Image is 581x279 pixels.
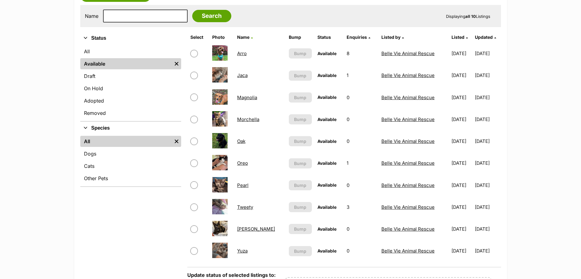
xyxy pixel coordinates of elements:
div: Status [80,45,181,121]
button: Bump [289,136,312,146]
a: Draft [80,71,181,82]
a: Available [80,58,172,69]
span: Available [317,51,336,56]
a: Listed by [381,34,404,40]
td: [DATE] [475,196,500,218]
td: [DATE] [449,43,474,64]
button: Species [80,124,181,132]
button: Bump [289,224,312,234]
button: Bump [289,246,312,256]
span: Available [317,248,336,253]
strong: all 10 [465,14,476,19]
a: Belle Vie Animal Rescue [381,226,435,232]
a: Removed [80,107,181,119]
span: Bump [294,94,306,101]
button: Bump [289,48,312,59]
td: [DATE] [449,131,474,152]
span: Available [317,226,336,232]
a: Belle Vie Animal Rescue [381,204,435,210]
a: Remove filter [172,136,181,147]
a: Name [237,34,253,40]
a: All [80,136,172,147]
td: [DATE] [475,240,500,261]
td: [DATE] [475,87,500,108]
td: 0 [344,175,378,196]
a: Belle Vie Animal Rescue [381,160,435,166]
td: [DATE] [475,152,500,174]
button: Bump [289,202,312,212]
a: Other Pets [80,173,181,184]
a: Enquiries [347,34,370,40]
td: 0 [344,240,378,261]
a: Pearl [237,182,249,188]
td: [DATE] [449,109,474,130]
span: Bump [294,138,306,144]
td: [DATE] [449,87,474,108]
th: Status [315,32,344,42]
span: Bump [294,50,306,57]
a: Belle Vie Animal Rescue [381,72,435,78]
button: Bump [289,71,312,81]
a: Oreo [237,160,248,166]
a: Remove filter [172,58,181,69]
input: Search [192,10,231,22]
a: [PERSON_NAME] [237,226,275,232]
span: Updated [475,34,493,40]
label: Name [85,13,98,19]
td: [DATE] [449,152,474,174]
td: 1 [344,152,378,174]
a: Oak [237,138,245,144]
span: Available [317,182,336,188]
a: On Hold [80,83,181,94]
span: Listed [452,34,464,40]
td: 0 [344,218,378,240]
td: [DATE] [475,175,500,196]
td: 0 [344,87,378,108]
a: Yuza [237,248,248,254]
span: Available [317,95,336,100]
span: translation missing: en.admin.listings.index.attributes.enquiries [347,34,367,40]
a: Adopted [80,95,181,106]
button: Bump [289,92,312,103]
td: 1 [344,65,378,86]
td: [DATE] [475,131,500,152]
span: Name [237,34,249,40]
span: Available [317,139,336,144]
td: [DATE] [449,240,474,261]
td: 0 [344,131,378,152]
a: All [80,46,181,57]
span: Bump [294,116,306,123]
span: Bump [294,226,306,232]
th: Select [188,32,209,42]
span: Available [317,160,336,166]
a: Belle Vie Animal Rescue [381,51,435,56]
th: Bump [286,32,314,42]
span: Bump [294,160,306,167]
td: 3 [344,196,378,218]
td: 8 [344,43,378,64]
td: [DATE] [475,43,500,64]
span: Available [317,117,336,122]
a: Belle Vie Animal Rescue [381,138,435,144]
a: Belle Vie Animal Rescue [381,95,435,100]
td: [DATE] [449,65,474,86]
a: Listed [452,34,468,40]
span: Bump [294,72,306,79]
a: Arro [237,51,247,56]
span: Listed by [381,34,400,40]
span: Bump [294,182,306,188]
a: Belle Vie Animal Rescue [381,182,435,188]
label: Update status of selected listings to: [187,272,276,278]
a: Tweety [237,204,253,210]
a: Belle Vie Animal Rescue [381,116,435,122]
div: Species [80,135,181,186]
td: [DATE] [449,196,474,218]
button: Bump [289,158,312,168]
td: [DATE] [475,65,500,86]
span: Bump [294,204,306,210]
span: Available [317,204,336,210]
td: [DATE] [449,218,474,240]
a: Dogs [80,148,181,159]
a: Belle Vie Animal Rescue [381,248,435,254]
a: Updated [475,34,496,40]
